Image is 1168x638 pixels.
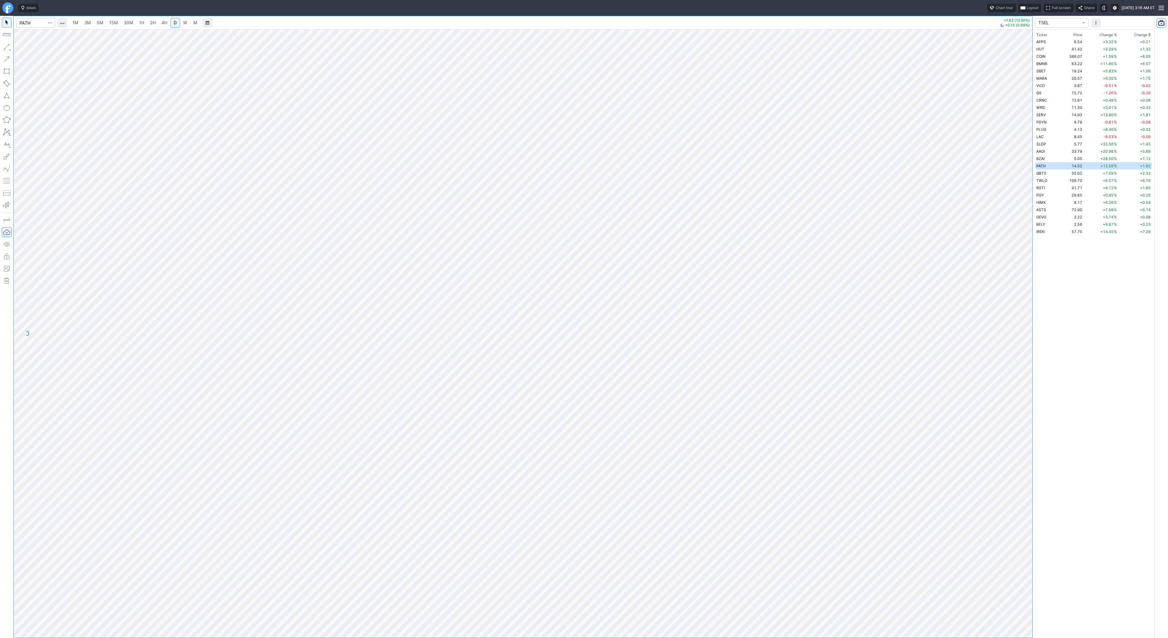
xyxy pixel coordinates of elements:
span: +3.01 [1103,105,1114,110]
div: Price [1073,32,1082,38]
span: -0.02 [1141,83,1151,88]
span: BFLY [1036,222,1045,227]
td: 3.87 [1060,82,1083,89]
span: % [1114,120,1117,124]
button: Lock drawings [2,252,12,261]
td: 29.65 [1060,191,1083,199]
span: +1.06 [1140,69,1151,73]
span: % [1114,54,1117,59]
td: 12.61 [1060,96,1083,104]
span: +3.29 [1103,47,1114,51]
span: CRNC [1036,98,1047,103]
span: +6.57 [1103,178,1114,183]
a: Finviz.com [2,2,13,13]
td: 15.72 [1060,89,1083,96]
td: 41.42 [1060,45,1083,53]
span: 1M [72,20,78,25]
span: SBET [1036,69,1046,73]
span: HUT [1036,47,1044,51]
button: Add note [2,264,12,274]
span: +0.85 [1103,193,1114,197]
span: MARA [1036,76,1047,81]
button: XABCD [2,127,12,137]
span: % [1114,200,1117,205]
td: 109.70 [1060,177,1083,184]
span: GEVO [1036,215,1046,219]
td: 41.71 [1060,184,1083,191]
span: 2H [150,20,156,25]
a: 2H [147,18,158,28]
span: 15M [109,20,118,25]
a: 1M [70,18,81,28]
span: 30M [124,20,133,25]
span: Change $ [1134,32,1151,38]
span: APPS [1036,40,1046,44]
button: Toggle dark mode [1100,4,1108,12]
button: Arrow [2,54,12,64]
span: % [1114,178,1117,183]
span: +7.29 [1140,229,1151,234]
button: Full screen [1044,4,1073,12]
span: +11.60 [1100,61,1114,66]
button: Polygon [2,115,12,125]
button: Remove all autosaved drawings [2,276,12,286]
button: Elliott waves [2,164,12,173]
button: Share [1076,4,1097,12]
span: +13.80 [1100,113,1114,117]
td: 33.79 [1060,148,1083,155]
span: +8.40 [1103,127,1114,132]
span: HIMX [1036,200,1046,205]
span: Chart tour [996,5,1013,11]
button: Fibonacci retracements [2,176,12,186]
span: +9.87 [1103,222,1114,227]
span: -0.81 [1104,120,1114,124]
span: COIN [1036,54,1045,59]
td: 8.45 [1060,133,1083,140]
button: Triangle [2,91,12,100]
span: Full screen [1052,5,1071,11]
span: W [183,20,187,25]
span: % [1114,171,1117,176]
span: +28.50 [1100,156,1114,161]
span: +0.48 [1103,98,1114,103]
td: 2.22 [1060,213,1083,221]
button: Range [203,18,212,28]
span: +5.86 [1140,149,1151,154]
td: 14.93 [1060,111,1083,118]
span: % [1114,83,1117,88]
td: 9.17 [1060,199,1083,206]
span: % [1114,47,1117,51]
span: +7.59 [1103,207,1114,212]
span: % [1114,193,1117,197]
td: 9.79 [1060,118,1083,126]
span: +1.75 [1140,76,1151,81]
span: +1.81 [1140,113,1151,117]
span: BZAI [1036,156,1045,161]
span: +6.26 [1103,200,1114,205]
button: Mouse [2,18,12,27]
td: 5.77 [1060,140,1083,148]
span: WRD [1036,105,1045,110]
span: +0.33 [1140,105,1151,110]
a: D [170,18,180,28]
button: portfolio-watchlist-select [1035,18,1089,28]
button: Settings [1111,4,1119,12]
span: AAOI [1036,149,1045,154]
span: % [1114,134,1117,139]
button: Drawings Autosave: On [2,227,12,237]
span: +1.45 [1140,142,1151,146]
button: Rotated rectangle [2,78,12,88]
td: 72.90 [1060,206,1083,213]
td: 35.02 [1060,169,1083,177]
button: Ideas [18,4,39,12]
span: % [1114,222,1117,227]
span: +1.59 [1103,54,1114,59]
span: +6.05 [1140,54,1151,59]
span: +1.32 [1140,47,1151,51]
span: +6.76 [1140,178,1151,183]
td: 19.24 [1060,67,1083,75]
button: More [1091,18,1101,28]
td: 386.07 [1060,53,1083,60]
td: 57.75 [1060,228,1083,235]
span: +0.06 [1140,98,1151,103]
